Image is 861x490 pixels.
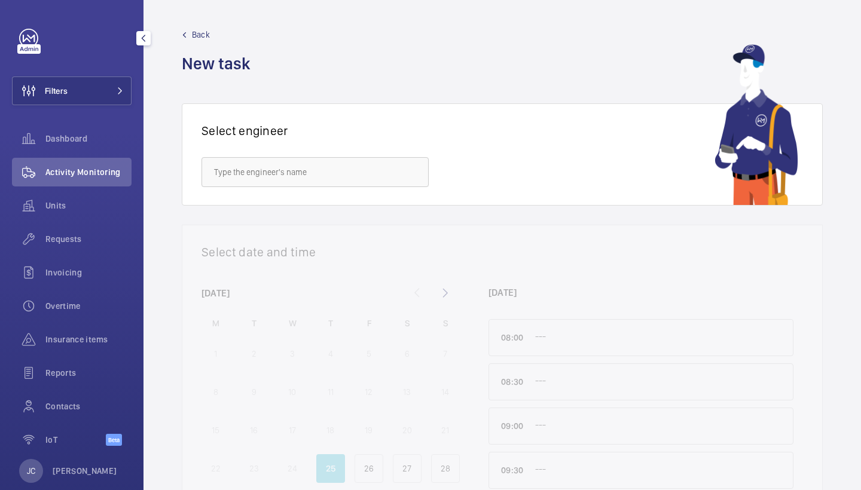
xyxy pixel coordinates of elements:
h1: New task [182,53,258,75]
span: Contacts [45,400,132,412]
span: Insurance items [45,333,132,345]
input: Type the engineer's name [201,157,429,187]
h1: Select engineer [201,123,288,138]
p: JC [27,465,35,477]
span: Dashboard [45,133,132,145]
span: Invoicing [45,267,132,278]
span: Overtime [45,300,132,312]
span: Reports [45,367,132,379]
span: Beta [106,434,122,446]
span: IoT [45,434,106,446]
span: Filters [45,85,68,97]
span: Requests [45,233,132,245]
button: Filters [12,76,132,105]
p: [PERSON_NAME] [53,465,117,477]
span: Back [192,29,210,41]
img: mechanic using app [715,44,798,205]
span: Activity Monitoring [45,166,132,178]
span: Units [45,200,132,212]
